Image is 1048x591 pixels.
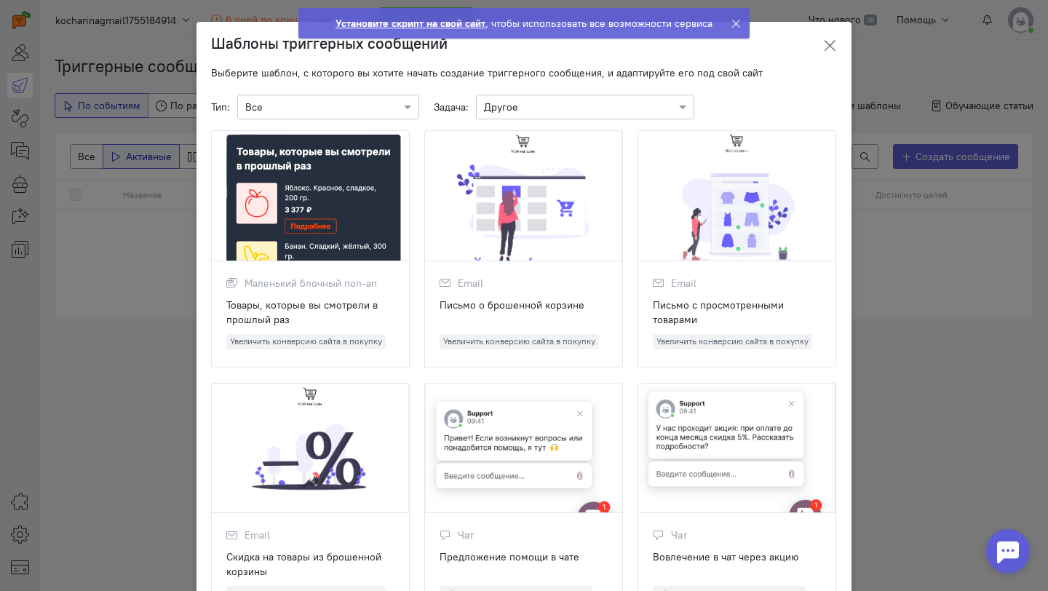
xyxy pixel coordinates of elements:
span: Увеличить конверсию сайта в покупку [440,334,599,349]
span: Чат [458,528,474,542]
span: Увеличить конверсию сайта в покупку [653,334,812,349]
div: Письмо с просмотренными товарами [653,298,821,327]
div: Скидка на товары из брошенной корзины [226,550,394,579]
span: Email [245,528,270,542]
span: Тип: [211,100,230,114]
span: Задача: [434,100,469,114]
div: Вовлечение в чат через акцию [653,550,821,579]
strong: Установите скрипт на свой сайт [336,17,485,30]
div: Предложение помощи в чате [440,550,608,579]
div: Выберите шаблон, с которого вы хотите начать создание триггерного сообщения, и адаптируйте его по... [211,66,837,80]
span: Email [671,276,696,290]
div: , чтобы использовать все возможности сервиса [336,16,712,31]
span: Увеличить конверсию сайта в покупку [226,334,386,349]
h3: Шаблоны триггерных сообщений [211,33,448,55]
span: Email [458,276,483,290]
span: Чат [671,528,687,542]
div: Письмо о брошенной корзине [440,298,608,327]
span: Маленький блочный поп-ап [245,276,377,290]
div: Товары, которые вы смотрели в прошлый раз [226,298,394,327]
